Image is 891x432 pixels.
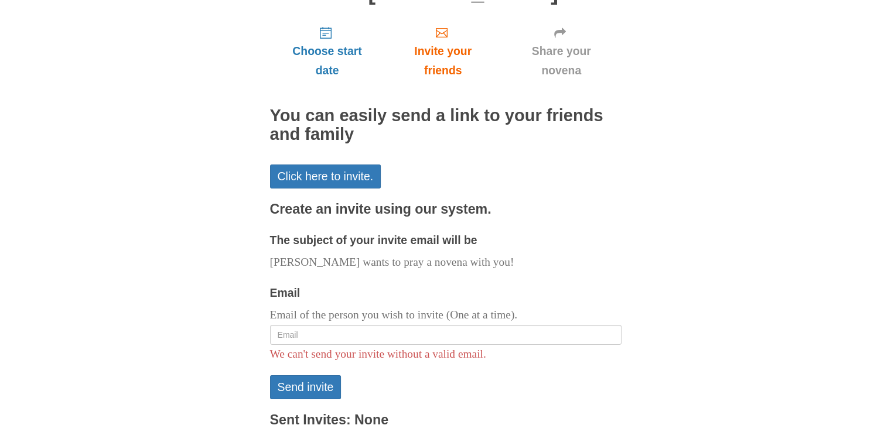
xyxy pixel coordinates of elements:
p: Email of the person you wish to invite (One at a time). [270,306,622,325]
label: Email [270,283,301,303]
span: We can't send your invite without a valid email. [270,348,486,360]
p: [PERSON_NAME] wants to pray a novena with you! [270,253,622,272]
button: Send invite [270,375,342,399]
h3: Create an invite using our system. [270,202,622,217]
span: Invite your friends [396,42,489,80]
a: Choose start date [270,16,385,86]
span: Share your novena [513,42,610,80]
a: Share your novena [501,16,622,86]
a: Invite your friends [384,16,501,86]
h3: Sent Invites: None [270,413,622,428]
label: The subject of your invite email will be [270,231,477,250]
span: Choose start date [282,42,373,80]
input: Email [270,325,622,345]
h2: You can easily send a link to your friends and family [270,107,622,144]
a: Click here to invite. [270,164,381,188]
